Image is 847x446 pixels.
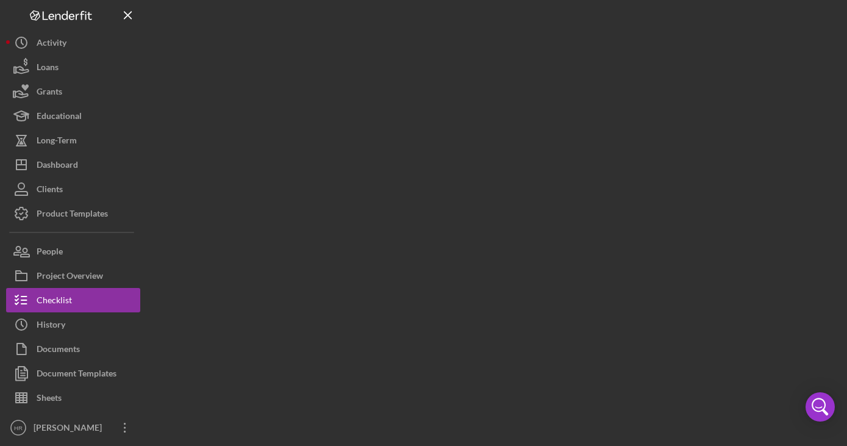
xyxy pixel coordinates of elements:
[37,386,62,413] div: Sheets
[37,361,116,389] div: Document Templates
[6,337,140,361] button: Documents
[6,79,140,104] button: Grants
[6,288,140,312] button: Checklist
[6,31,140,55] button: Activity
[6,153,140,177] button: Dashboard
[6,386,140,410] button: Sheets
[6,264,140,288] button: Project Overview
[37,337,80,364] div: Documents
[37,312,65,340] div: History
[6,177,140,201] button: Clients
[37,264,103,291] div: Project Overview
[6,312,140,337] button: History
[37,177,63,204] div: Clients
[6,55,140,79] button: Loans
[37,153,78,180] div: Dashboard
[37,201,108,229] div: Product Templates
[37,79,62,107] div: Grants
[6,201,140,226] button: Product Templates
[37,104,82,131] div: Educational
[37,128,77,156] div: Long-Term
[37,55,59,82] div: Loans
[37,288,72,315] div: Checklist
[6,239,140,264] button: People
[806,392,835,422] div: Open Intercom Messenger
[37,239,63,267] div: People
[30,415,110,443] div: [PERSON_NAME]
[14,425,23,431] text: HR
[6,415,140,440] button: HR[PERSON_NAME]
[6,128,140,153] button: Long-Term
[37,31,66,58] div: Activity
[6,104,140,128] button: Educational
[6,361,140,386] button: Document Templates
